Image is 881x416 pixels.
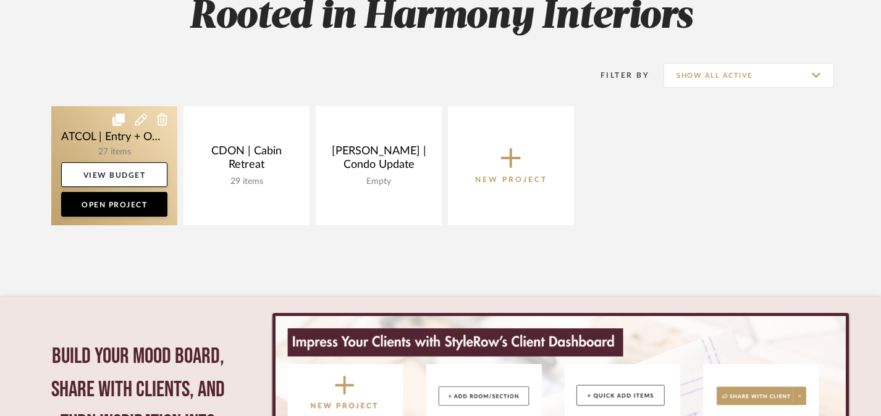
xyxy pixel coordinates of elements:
[326,144,432,177] div: [PERSON_NAME] | Condo Update
[475,173,547,186] p: New Project
[193,144,300,177] div: CDON | Cabin Retreat
[584,69,649,81] div: Filter By
[193,177,300,187] div: 29 items
[326,177,432,187] div: Empty
[448,106,574,225] button: New Project
[61,162,167,187] a: View Budget
[61,192,167,217] a: Open Project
